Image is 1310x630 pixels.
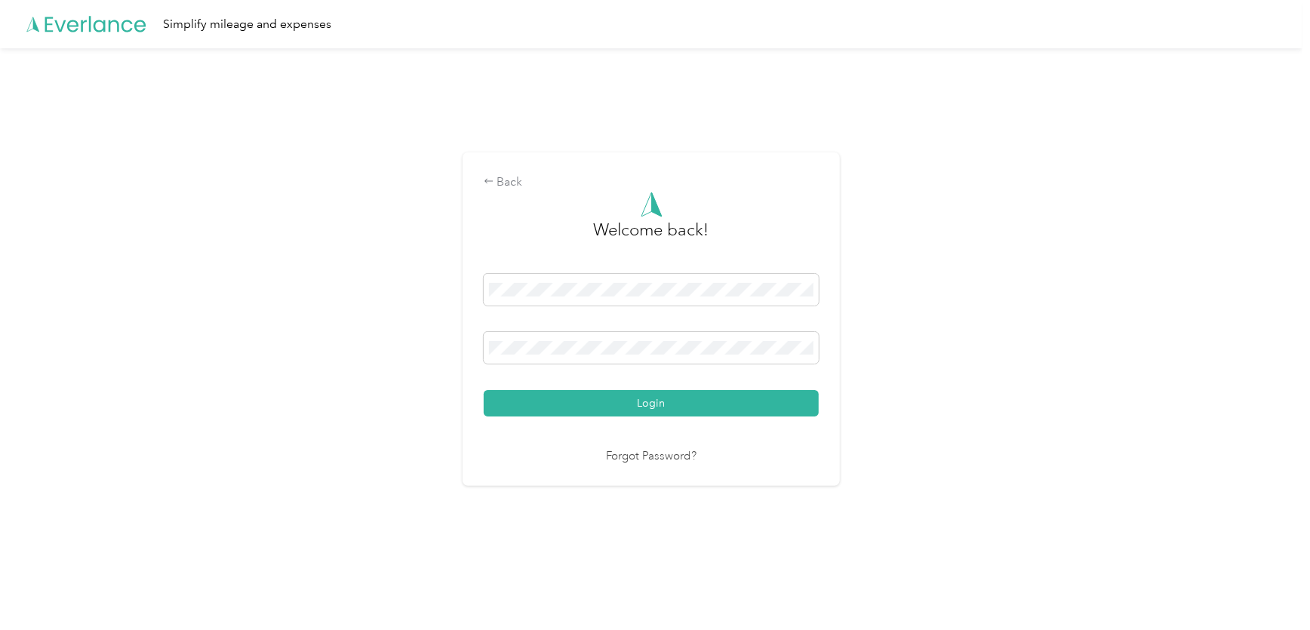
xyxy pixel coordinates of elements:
[606,448,697,466] a: Forgot Password?
[484,174,819,192] div: Back
[1225,545,1310,630] iframe: Everlance-gr Chat Button Frame
[163,15,331,34] div: Simplify mileage and expenses
[594,217,709,258] h3: greeting
[484,390,819,416] button: Login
